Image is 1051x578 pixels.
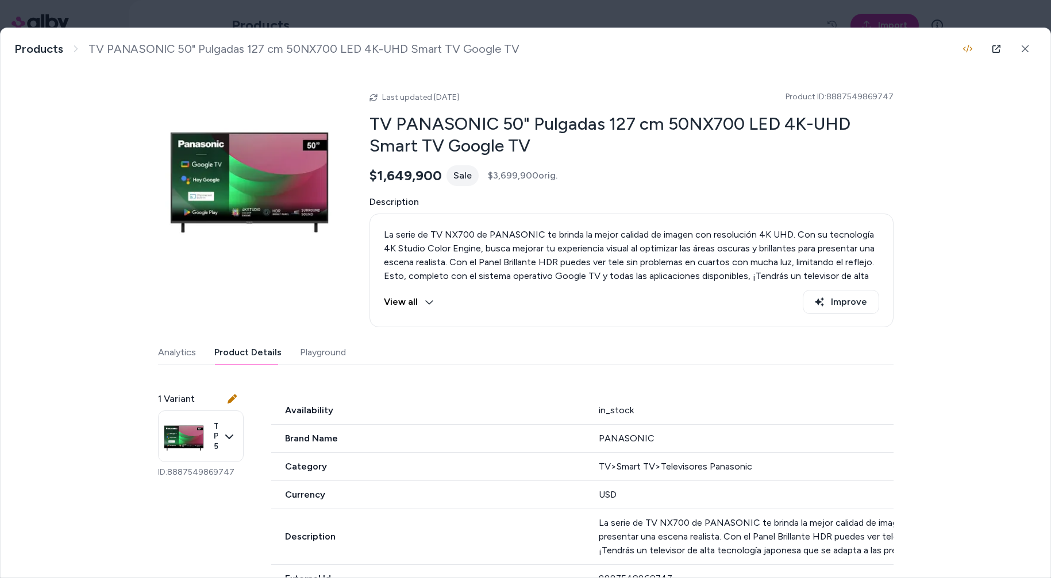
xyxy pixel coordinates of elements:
[158,410,244,462] button: TV PANASONIC 50" Pulgadas 127 cm 50NX700 LED 4K-UHD Smart TV Google TV
[271,530,585,544] span: Description
[14,42,63,56] a: Products
[271,460,585,474] span: Category
[446,165,479,186] div: Sale
[88,42,519,56] span: TV PANASONIC 50" Pulgadas 127 cm 50NX700 LED 4K-UHD Smart TV Google TV
[271,404,585,417] span: Availability
[786,91,894,103] span: Product ID: 8887549869747
[271,488,585,502] span: Currency
[369,167,442,184] span: $1,649,900
[158,83,342,267] img: 8887549869747-001-310Wx310H
[158,341,196,364] button: Analytics
[369,195,894,209] span: Description
[14,42,519,56] nav: breadcrumb
[803,290,879,314] button: Improve
[300,341,346,364] button: Playground
[384,290,434,314] button: View all
[158,467,244,478] p: ID: 8887549869747
[384,228,879,297] p: La serie de TV NX700 de PANASONIC te brinda la mejor calidad de imagen con resolución 4K UHD. Con...
[488,169,557,183] span: $3,699,900 orig.
[369,113,894,156] h2: TV PANASONIC 50" Pulgadas 127 cm 50NX700 LED 4K-UHD Smart TV Google TV
[382,92,459,102] span: Last updated [DATE]
[161,413,207,459] img: 8887549869747-001-310Wx310H
[214,341,282,364] button: Product Details
[214,421,218,452] span: TV PANASONIC 50" Pulgadas 127 cm 50NX700 LED 4K-UHD Smart TV Google TV
[158,392,195,406] span: 1 Variant
[271,432,585,445] span: Brand Name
